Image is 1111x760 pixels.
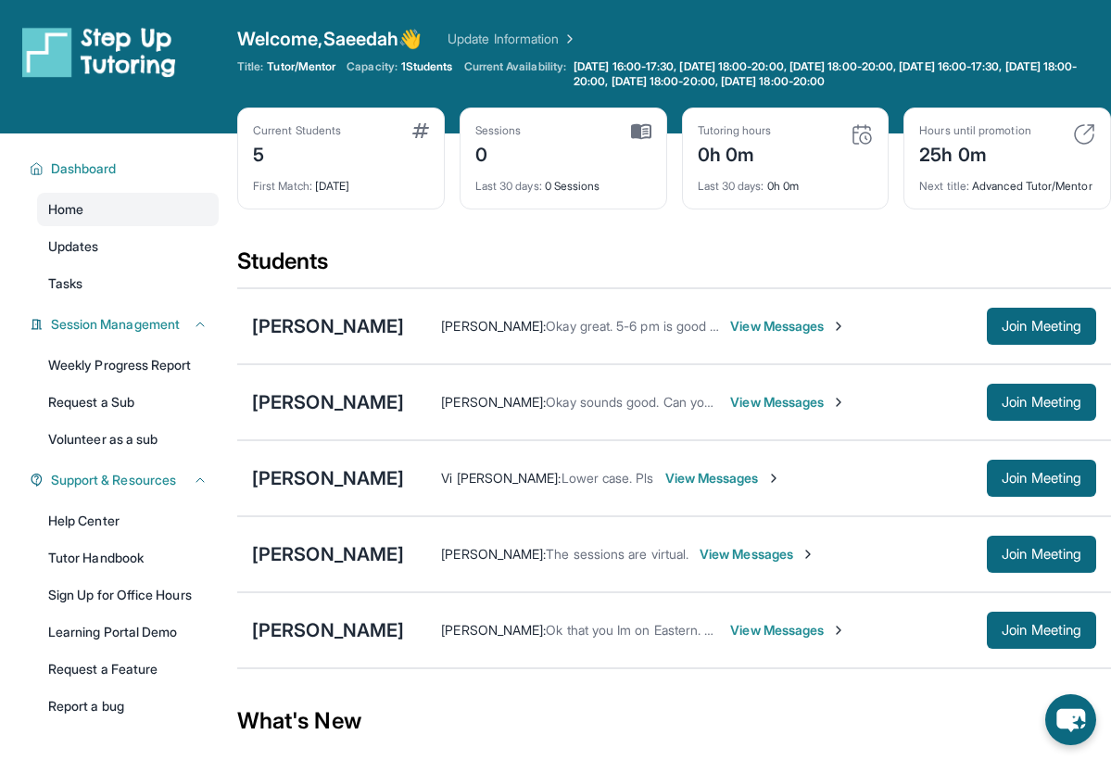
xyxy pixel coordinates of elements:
[631,123,651,140] img: card
[730,317,846,336] span: View Messages
[48,200,83,219] span: Home
[801,547,815,562] img: Chevron-Right
[441,394,546,410] span: [PERSON_NAME] :
[766,471,781,486] img: Chevron-Right
[37,423,219,456] a: Volunteer as a sub
[253,138,341,168] div: 5
[401,59,453,74] span: 1 Students
[987,384,1096,421] button: Join Meeting
[730,393,846,412] span: View Messages
[252,465,404,491] div: [PERSON_NAME]
[475,138,522,168] div: 0
[237,247,1111,287] div: Students
[475,179,542,193] span: Last 30 days :
[987,460,1096,497] button: Join Meeting
[48,237,99,256] span: Updates
[37,690,219,723] a: Report a bug
[441,470,561,486] span: Vi [PERSON_NAME] :
[698,123,772,138] div: Tutoring hours
[44,471,208,489] button: Support & Resources
[37,615,219,649] a: Learning Portal Demo
[448,30,577,48] a: Update Information
[252,313,404,339] div: [PERSON_NAME]
[37,193,219,226] a: Home
[1073,123,1095,146] img: card
[987,536,1096,573] button: Join Meeting
[919,179,969,193] span: Next title :
[347,59,398,74] span: Capacity:
[237,26,422,52] span: Welcome, Saeedah 👋
[1002,473,1081,484] span: Join Meeting
[252,541,404,567] div: [PERSON_NAME]
[546,546,688,562] span: The sessions are virtual.
[267,59,335,74] span: Tutor/Mentor
[730,621,846,640] span: View Messages
[44,315,208,334] button: Session Management
[37,386,219,419] a: Request a Sub
[570,59,1111,89] a: [DATE] 16:00-17:30, [DATE] 18:00-20:00, [DATE] 18:00-20:00, [DATE] 16:00-17:30, [DATE] 18:00-20:0...
[48,274,82,293] span: Tasks
[475,168,651,194] div: 0 Sessions
[51,315,180,334] span: Session Management
[464,59,566,89] span: Current Availability:
[51,159,117,178] span: Dashboard
[559,30,577,48] img: Chevron Right
[831,319,846,334] img: Chevron-Right
[919,168,1095,194] div: Advanced Tutor/Mentor
[919,138,1030,168] div: 25h 0m
[665,469,781,488] span: View Messages
[51,471,176,489] span: Support & Resources
[44,159,208,178] button: Dashboard
[987,612,1096,649] button: Join Meeting
[698,168,874,194] div: 0h 0m
[252,617,404,643] div: [PERSON_NAME]
[574,59,1107,89] span: [DATE] 16:00-17:30, [DATE] 18:00-20:00, [DATE] 18:00-20:00, [DATE] 16:00-17:30, [DATE] 18:00-20:0...
[253,168,429,194] div: [DATE]
[37,504,219,538] a: Help Center
[253,123,341,138] div: Current Students
[831,395,846,410] img: Chevron-Right
[475,123,522,138] div: Sessions
[546,622,864,638] span: Ok that you Im on Eastern. Thank you letting me know
[919,123,1030,138] div: Hours until promotion
[1002,397,1081,408] span: Join Meeting
[237,59,263,74] span: Title:
[37,267,219,300] a: Tasks
[546,394,913,410] span: Okay sounds good. Can you please refresh on how to log on ?
[1002,625,1081,636] span: Join Meeting
[1002,549,1081,560] span: Join Meeting
[253,179,312,193] span: First Match :
[700,545,815,564] span: View Messages
[37,578,219,612] a: Sign Up for Office Hours
[441,622,546,638] span: [PERSON_NAME] :
[1045,694,1096,745] button: chat-button
[851,123,873,146] img: card
[1002,321,1081,332] span: Join Meeting
[252,389,404,415] div: [PERSON_NAME]
[987,308,1096,345] button: Join Meeting
[22,26,176,78] img: logo
[37,348,219,382] a: Weekly Progress Report
[441,546,546,562] span: [PERSON_NAME] :
[37,541,219,575] a: Tutor Handbook
[441,318,546,334] span: [PERSON_NAME] :
[37,230,219,263] a: Updates
[562,470,654,486] span: Lower case. Pls
[698,138,772,168] div: 0h 0m
[412,123,429,138] img: card
[831,623,846,638] img: Chevron-Right
[698,179,764,193] span: Last 30 days :
[37,652,219,686] a: Request a Feature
